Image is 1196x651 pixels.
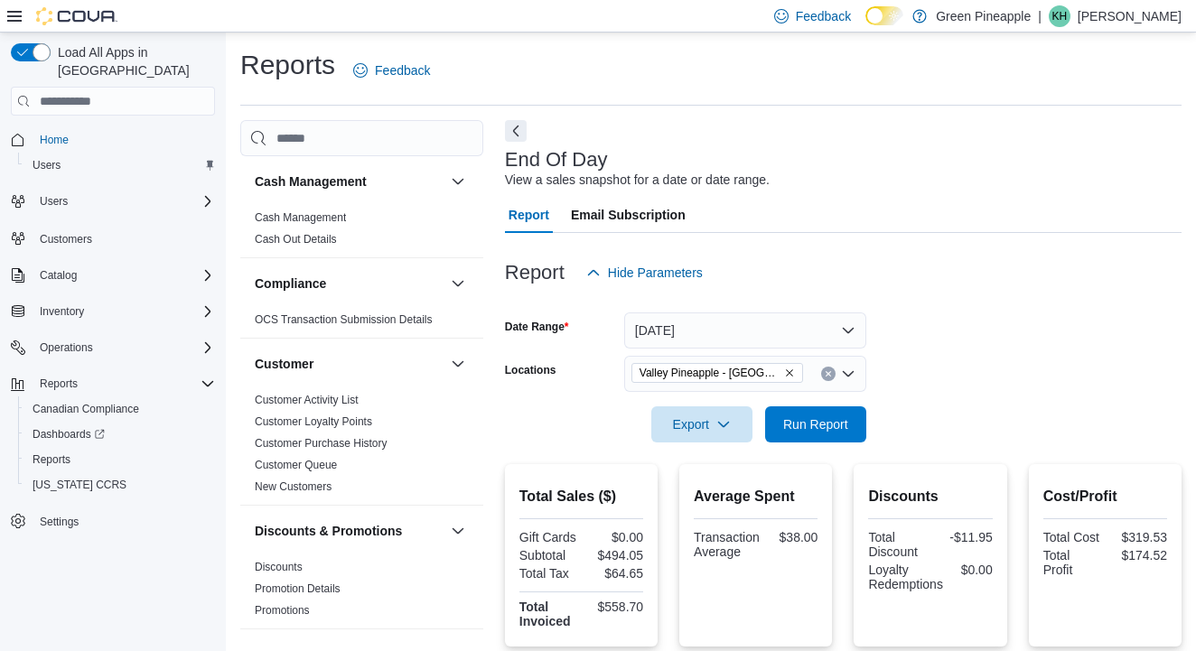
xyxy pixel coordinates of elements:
[1108,530,1167,544] div: $319.53
[584,548,643,563] div: $494.05
[25,154,215,176] span: Users
[579,255,710,291] button: Hide Parameters
[841,367,855,381] button: Open list of options
[33,191,215,212] span: Users
[33,265,84,286] button: Catalog
[1049,5,1070,27] div: Karin Hamm
[4,225,222,251] button: Customers
[509,197,549,233] span: Report
[255,459,337,471] a: Customer Queue
[1038,5,1042,27] p: |
[4,335,222,360] button: Operations
[255,274,326,293] h3: Compliance
[33,373,215,395] span: Reports
[4,126,222,153] button: Home
[584,530,643,544] div: $0.00
[40,194,68,209] span: Users
[33,301,91,322] button: Inventory
[447,171,469,192] button: Cash Management
[584,566,643,581] div: $64.65
[571,197,686,233] span: Email Subscription
[25,154,68,176] a: Users
[519,548,578,563] div: Subtotal
[33,511,86,533] a: Settings
[33,265,215,286] span: Catalog
[18,396,222,422] button: Canadian Compliance
[868,530,927,559] div: Total Discount
[255,415,372,428] a: Customer Loyalty Points
[505,149,608,171] h3: End Of Day
[519,566,578,581] div: Total Tax
[783,415,848,433] span: Run Report
[651,406,752,442] button: Export
[40,133,69,147] span: Home
[25,423,215,445] span: Dashboards
[4,299,222,324] button: Inventory
[255,522,402,540] h3: Discounts & Promotions
[33,452,70,467] span: Reports
[25,449,215,470] span: Reports
[240,556,483,628] div: Discounts & Promotions
[33,227,215,249] span: Customers
[868,486,992,507] h2: Discounts
[18,422,222,447] a: Dashboards
[255,604,310,617] a: Promotions
[40,268,77,283] span: Catalog
[375,61,430,79] span: Feedback
[584,600,643,614] div: $558.70
[1078,5,1182,27] p: [PERSON_NAME]
[4,371,222,396] button: Reports
[865,6,903,25] input: Dark Mode
[33,427,105,442] span: Dashboards
[255,561,303,573] a: Discounts
[40,515,79,529] span: Settings
[640,364,780,382] span: Valley Pineapple - [GEOGRAPHIC_DATA]
[447,353,469,375] button: Customer
[25,449,78,470] a: Reports
[505,363,556,377] label: Locations
[33,301,215,322] span: Inventory
[608,264,703,282] span: Hide Parameters
[255,437,388,450] a: Customer Purchase History
[934,530,993,544] div: -$11.95
[765,406,866,442] button: Run Report
[255,480,332,493] a: New Customers
[4,263,222,288] button: Catalog
[33,337,100,358] button: Operations
[40,232,92,246] span: Customers
[505,262,565,284] h3: Report
[255,355,313,373] h3: Customer
[33,129,76,151] a: Home
[936,5,1031,27] p: Green Pineapple
[255,211,346,224] a: Cash Management
[18,153,222,178] button: Users
[624,312,866,349] button: [DATE]
[25,474,134,496] a: [US_STATE] CCRS
[255,313,433,326] a: OCS Transaction Submission Details
[33,373,85,395] button: Reports
[4,189,222,214] button: Users
[796,7,851,25] span: Feedback
[240,47,335,83] h1: Reports
[36,7,117,25] img: Cova
[1043,548,1102,577] div: Total Profit
[18,472,222,498] button: [US_STATE] CCRS
[33,158,61,172] span: Users
[694,486,818,507] h2: Average Spent
[25,474,215,496] span: Washington CCRS
[505,320,569,334] label: Date Range
[240,309,483,338] div: Compliance
[255,582,341,595] a: Promotion Details
[950,563,993,577] div: $0.00
[255,172,444,191] button: Cash Management
[33,478,126,492] span: [US_STATE] CCRS
[447,273,469,294] button: Compliance
[255,233,337,246] a: Cash Out Details
[25,398,146,420] a: Canadian Compliance
[33,402,139,416] span: Canadian Compliance
[51,43,215,79] span: Load All Apps in [GEOGRAPHIC_DATA]
[255,522,444,540] button: Discounts & Promotions
[1043,486,1167,507] h2: Cost/Profit
[1108,548,1167,563] div: $174.52
[255,172,367,191] h3: Cash Management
